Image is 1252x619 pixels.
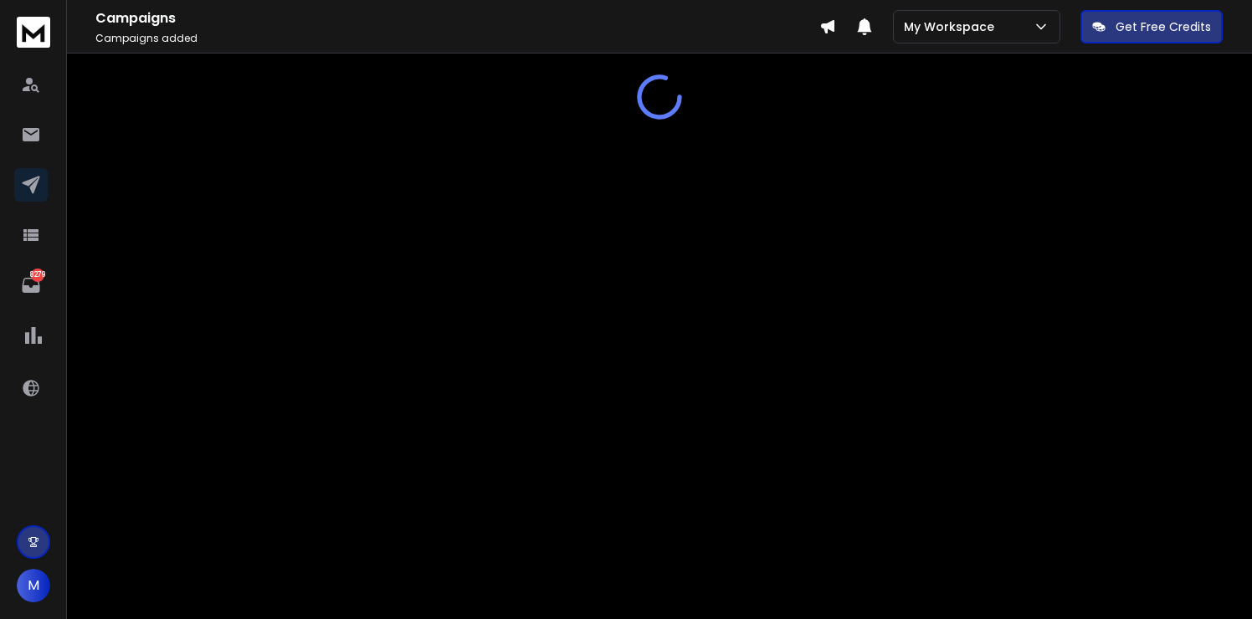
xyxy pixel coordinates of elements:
[1080,10,1223,43] button: Get Free Credits
[17,569,50,602] button: M
[95,8,819,28] h1: Campaigns
[31,269,44,282] p: 8279
[904,18,1001,35] p: My Workspace
[17,17,50,48] img: logo
[14,269,48,302] a: 8279
[1116,18,1211,35] p: Get Free Credits
[95,32,819,45] p: Campaigns added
